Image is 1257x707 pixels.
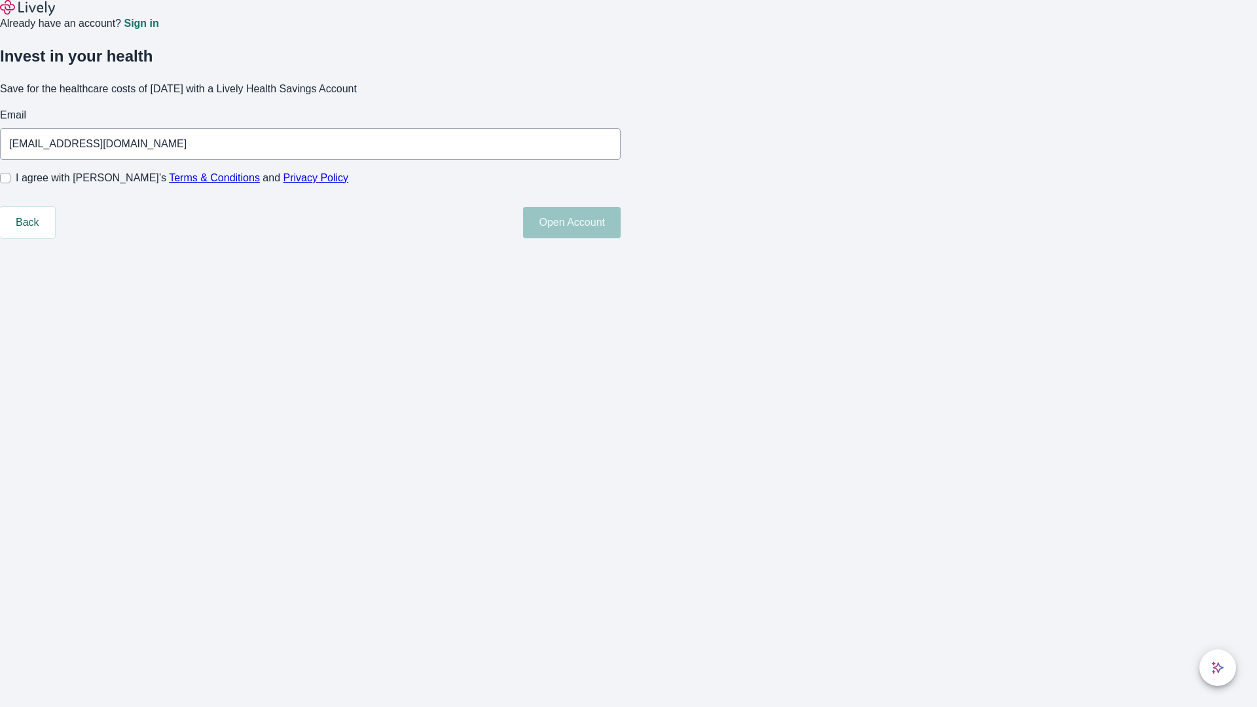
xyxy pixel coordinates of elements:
a: Terms & Conditions [169,172,260,183]
button: chat [1199,649,1236,686]
svg: Lively AI Assistant [1211,661,1224,674]
a: Sign in [124,18,158,29]
a: Privacy Policy [283,172,349,183]
span: I agree with [PERSON_NAME]’s and [16,170,348,186]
